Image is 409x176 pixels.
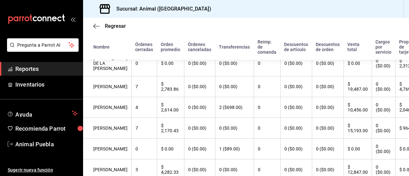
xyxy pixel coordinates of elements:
[343,97,372,118] th: $ 10,456.00
[254,97,280,118] th: 0
[215,97,254,118] th: 2 ($698.00)
[131,50,157,76] th: 0
[215,76,254,97] th: 0 ($0.00)
[312,34,343,60] th: Descuentos de orden
[280,97,312,118] th: 0 ($0.00)
[7,38,79,52] button: Pregunta a Parrot AI
[15,65,78,73] span: Reportes
[372,118,395,139] th: 0 ($0.00)
[280,34,312,60] th: Descuentos de artículo
[157,97,184,118] th: $ 2,614.00
[131,97,157,118] th: 4
[215,50,254,76] th: 0 ($0.00)
[343,139,372,159] th: $ 0.00
[343,76,372,97] th: $ 19,487.00
[184,34,215,60] th: Órdenes canceladas
[254,139,280,159] th: 0
[83,76,131,97] th: [PERSON_NAME]
[15,124,78,133] span: Recomienda Parrot
[312,50,343,76] th: 0 ($0.00)
[254,34,280,60] th: Reimp. de comanda
[83,97,131,118] th: [PERSON_NAME]
[15,80,78,89] span: Inventarios
[15,140,78,149] span: Animal Puebla
[83,50,131,76] th: [PERSON_NAME] DE LA [PERSON_NAME]
[83,139,131,159] th: [PERSON_NAME]
[343,118,372,139] th: $ 15,193.00
[131,76,157,97] th: 7
[131,118,157,139] th: 7
[343,34,372,60] th: Venta total
[184,97,215,118] th: 0 ($0.00)
[280,50,312,76] th: 0 ($0.00)
[372,139,395,159] th: 0 ($0.00)
[184,139,215,159] th: 0 ($0.00)
[131,139,157,159] th: 0
[280,76,312,97] th: 0 ($0.00)
[312,139,343,159] th: 0 ($0.00)
[70,17,75,22] button: open_drawer_menu
[184,50,215,76] th: 0 ($0.00)
[93,23,126,29] button: Regresar
[254,76,280,97] th: 0
[343,50,372,76] th: $ 0.00
[17,42,69,49] span: Pregunta a Parrot AI
[8,167,78,173] span: Sugerir nueva función
[157,76,184,97] th: $ 2,783.86
[157,34,184,60] th: Orden promedio
[157,50,184,76] th: $ 0.00
[131,34,157,60] th: Órdenes cerradas
[372,34,395,60] th: Cargos por servicio
[215,139,254,159] th: 1 ($89.00)
[312,76,343,97] th: 0 ($0.00)
[372,76,395,97] th: 0 ($0.00)
[280,118,312,139] th: 0 ($0.00)
[105,23,126,29] span: Regresar
[83,34,131,60] th: Nombre
[111,5,211,13] h3: Sucursal: Animal ([GEOGRAPHIC_DATA])
[280,139,312,159] th: 0 ($0.00)
[372,50,395,76] th: 0 ($0.00)
[372,97,395,118] th: 0 ($0.00)
[4,46,79,53] a: Pregunta a Parrot AI
[254,50,280,76] th: 0
[184,118,215,139] th: 0 ($0.00)
[254,118,280,139] th: 0
[312,97,343,118] th: 0 ($0.00)
[83,118,131,139] th: [PERSON_NAME]
[157,118,184,139] th: $ 2,170.43
[157,139,184,159] th: $ 0.00
[184,76,215,97] th: 0 ($0.00)
[312,118,343,139] th: 0 ($0.00)
[215,34,254,60] th: Transferencias
[15,110,69,117] span: Ayuda
[215,118,254,139] th: 0 ($0.00)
